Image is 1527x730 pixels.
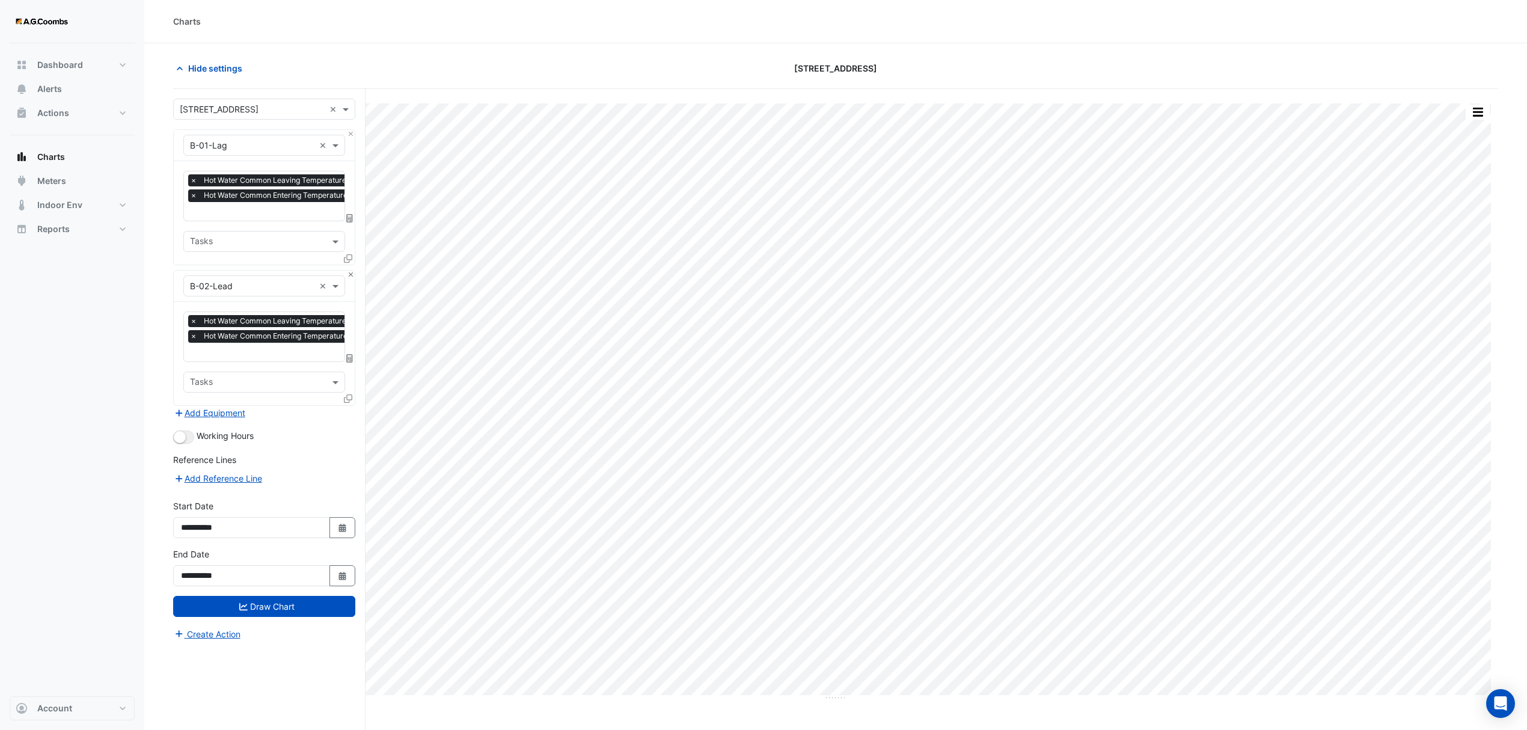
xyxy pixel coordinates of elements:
span: Hot Water Common Entering Temperature - Plantroom, Plantroom [201,330,432,342]
div: Tasks [188,235,213,250]
span: Clone Favourites and Tasks from this Equipment to other Equipment [344,253,352,263]
button: Draw Chart [173,596,355,617]
label: End Date [173,548,209,560]
span: [STREET_ADDRESS] [794,62,877,75]
span: Choose Function [344,354,355,364]
app-icon: Reports [16,223,28,235]
span: Clear [319,139,329,152]
span: Alerts [37,83,62,95]
span: Clear [319,280,329,292]
app-icon: Charts [16,151,28,163]
fa-icon: Select Date [337,571,348,581]
span: Hot Water Common Leaving Temperature - Plantroom, Plantroom [201,174,431,186]
button: Close [347,130,355,138]
span: Account [37,702,72,714]
span: Hot Water Common Leaving Temperature - Plantroom, Plantroom [201,315,431,327]
span: × [188,189,199,201]
app-icon: Actions [16,107,28,119]
span: Hide settings [188,62,242,75]
div: Open Intercom Messenger [1486,689,1515,718]
button: Charts [10,145,135,169]
button: More Options [1466,105,1490,120]
span: Reports [37,223,70,235]
button: Actions [10,101,135,125]
label: Reference Lines [173,453,236,466]
button: Add Equipment [173,406,246,420]
button: Reports [10,217,135,241]
button: Add Reference Line [173,471,263,485]
app-icon: Alerts [16,83,28,95]
div: Charts [173,15,201,28]
span: Hot Water Common Entering Temperature - Plantroom, Plantroom [201,189,432,201]
div: Tasks [188,375,213,391]
button: Alerts [10,77,135,101]
span: × [188,174,199,186]
span: Clone Favourites and Tasks from this Equipment to other Equipment [344,394,352,404]
button: Close [347,271,355,278]
label: Start Date [173,500,213,512]
span: Actions [37,107,69,119]
span: Indoor Env [37,199,82,211]
img: Company Logo [14,10,69,34]
button: Indoor Env [10,193,135,217]
app-icon: Indoor Env [16,199,28,211]
span: × [188,315,199,327]
app-icon: Dashboard [16,59,28,71]
button: Hide settings [173,58,250,79]
span: Meters [37,175,66,187]
span: Dashboard [37,59,83,71]
button: Dashboard [10,53,135,77]
fa-icon: Select Date [337,523,348,533]
span: Charts [37,151,65,163]
button: Create Action [173,627,241,641]
span: Choose Function [344,213,355,223]
span: Working Hours [197,431,254,441]
button: Account [10,696,135,720]
app-icon: Meters [16,175,28,187]
span: × [188,330,199,342]
button: Meters [10,169,135,193]
span: Clear [329,103,340,115]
